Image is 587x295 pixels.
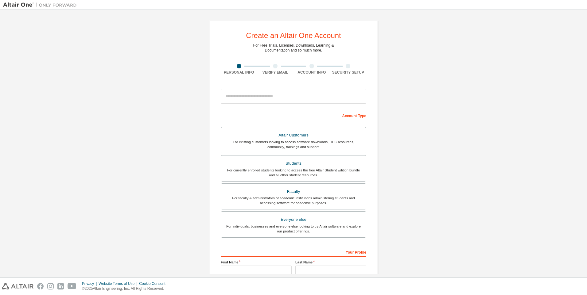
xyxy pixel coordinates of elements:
[257,70,294,75] div: Verify Email
[221,110,366,120] div: Account Type
[225,159,362,168] div: Students
[47,283,54,289] img: instagram.svg
[225,131,362,140] div: Altair Customers
[99,281,139,286] div: Website Terms of Use
[2,283,33,289] img: altair_logo.svg
[139,281,169,286] div: Cookie Consent
[57,283,64,289] img: linkedin.svg
[295,260,366,265] label: Last Name
[225,196,362,205] div: For faculty & administrators of academic institutions administering students and accessing softwa...
[225,187,362,196] div: Faculty
[68,283,76,289] img: youtube.svg
[225,224,362,234] div: For individuals, businesses and everyone else looking to try Altair software and explore our prod...
[246,32,341,39] div: Create an Altair One Account
[3,2,80,8] img: Altair One
[225,168,362,178] div: For currently enrolled students looking to access the free Altair Student Edition bundle and all ...
[82,286,169,291] p: © 2025 Altair Engineering, Inc. All Rights Reserved.
[82,281,99,286] div: Privacy
[330,70,367,75] div: Security Setup
[221,260,292,265] label: First Name
[221,70,257,75] div: Personal Info
[225,215,362,224] div: Everyone else
[221,247,366,257] div: Your Profile
[253,43,334,53] div: For Free Trials, Licenses, Downloads, Learning & Documentation and so much more.
[37,283,44,289] img: facebook.svg
[293,70,330,75] div: Account Info
[225,140,362,149] div: For existing customers looking to access software downloads, HPC resources, community, trainings ...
